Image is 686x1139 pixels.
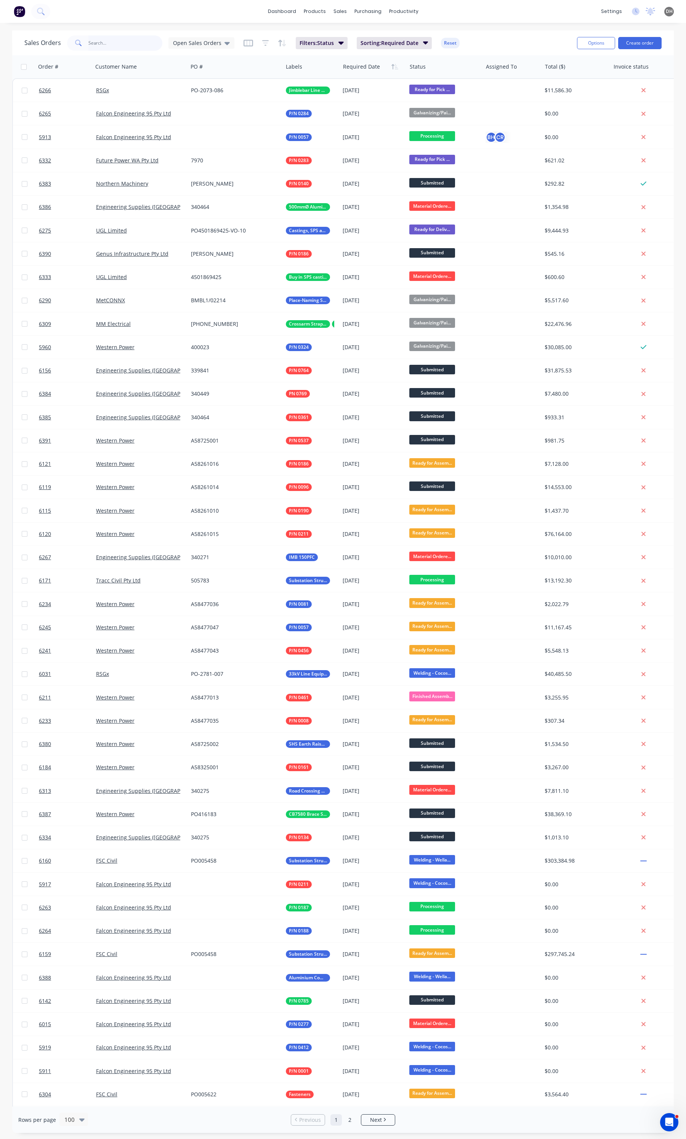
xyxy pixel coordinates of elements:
div: productivity [385,6,422,17]
div: $5,517.60 [545,297,604,304]
a: FSC Civil [96,950,117,958]
a: 6391 [39,429,96,452]
a: Western Power [96,810,135,818]
button: P/N 0161 [286,764,312,771]
div: [DATE] [343,157,403,164]
a: 6234 [39,593,96,616]
button: P/N 0461 [286,694,312,701]
span: P/N 0211 [289,530,309,538]
button: Create order [618,37,662,49]
div: Total ($) [545,63,565,71]
span: P/N 0277 [289,1020,309,1028]
button: IMB 150PFC [286,553,318,561]
span: SHS Earth Raisers [289,740,327,748]
button: Crossarm Straps 1250mm [286,320,367,328]
a: 5960 [39,336,96,359]
div: Required Date [343,63,380,71]
span: P/N 0785 [289,997,309,1005]
span: 6171 [39,577,51,584]
button: P/N 0188 [286,927,312,935]
span: Jimblebar Line Equipment [289,87,327,94]
div: [DATE] [343,203,403,211]
div: [PERSON_NAME] [191,180,275,188]
a: 6211 [39,686,96,709]
button: P/N 0186 [286,250,312,258]
a: Falcon Engineering 95 Pty Ltd [96,110,171,117]
span: Sorting: Required Date [361,39,418,47]
button: P/N 0008 [286,717,312,725]
a: 6388 [39,966,96,989]
span: 6245 [39,624,51,631]
span: P/N 0361 [289,414,309,421]
a: Engineering Supplies ([GEOGRAPHIC_DATA]) Pty Ltd [96,414,226,421]
button: P/N 0140 [286,180,312,188]
div: $9,444.93 [545,227,604,234]
span: Submitted [409,248,455,258]
a: 6233 [39,709,96,732]
span: 6383 [39,180,51,188]
button: P/N 0096 [286,483,312,491]
a: Falcon Engineering 95 Pty Ltd [96,904,171,911]
div: [DATE] [343,110,403,117]
input: Search... [88,35,163,51]
a: MM Electrical [96,320,131,327]
span: 5913 [39,133,51,141]
span: 6119 [39,483,51,491]
span: DH [666,8,673,15]
span: Material Ordere... [409,201,455,211]
a: FSC Civil [96,857,117,864]
a: Genus Infrastructure Pty Ltd [96,250,168,257]
h1: Sales Orders [24,39,61,47]
a: Northern Machinery [96,180,148,187]
a: 6332 [39,149,96,172]
a: Western Power [96,717,135,724]
div: PO-2073-086 [191,87,275,94]
div: BMBL1/02214 [191,297,275,304]
button: Sorting:Required Date [357,37,432,49]
span: P/N 0537 [289,437,309,444]
div: Customer Name [95,63,137,71]
span: P/N 0456 [289,647,309,655]
div: sales [330,6,351,17]
a: Western Power [96,600,135,608]
span: Substation Structural Steel [289,577,327,584]
span: P/N 0324 [289,343,309,351]
div: 340464 [191,203,275,211]
iframe: Intercom live chat [660,1113,678,1131]
a: Next page [361,1116,395,1124]
div: $22,476.96 [545,320,604,328]
a: 6142 [39,990,96,1012]
div: [DATE] [343,273,403,281]
span: P/N 0461 [289,694,309,701]
button: Fasteners [286,1091,314,1098]
span: 6241 [39,647,51,655]
span: Buy in SPS casting [289,273,327,281]
a: Western Power [96,530,135,537]
span: Substation Structural Steel [289,950,327,958]
a: Western Power [96,647,135,654]
span: Material Ordere... [409,271,455,281]
button: 500mmØ Aluminium Discs [286,203,330,211]
a: 6160 [39,849,96,872]
span: 6233 [39,717,51,725]
div: PO # [191,63,203,71]
div: $621.02 [545,157,604,164]
div: [DATE] [343,320,403,328]
button: Substation Structural Steel [286,577,330,584]
button: P/N 0134 [286,834,312,841]
button: Aluminium Components [286,974,330,982]
span: P/N 0190 [289,507,309,515]
button: P/N 0277 [286,1020,312,1028]
a: Falcon Engineering 95 Pty Ltd [96,133,171,141]
a: Falcon Engineering 95 Pty Ltd [96,1044,171,1051]
span: IMB 150PFC [289,553,315,561]
a: 6384 [39,382,96,405]
a: Engineering Supplies ([GEOGRAPHIC_DATA]) Pty Ltd [96,390,226,397]
span: 6184 [39,764,51,771]
a: 6015 [39,1013,96,1036]
span: P/N 0284 [289,110,309,117]
div: $545.16 [545,250,604,258]
a: 6385 [39,406,96,429]
a: 6115 [39,499,96,522]
button: Road Crossing Signs [286,787,330,795]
